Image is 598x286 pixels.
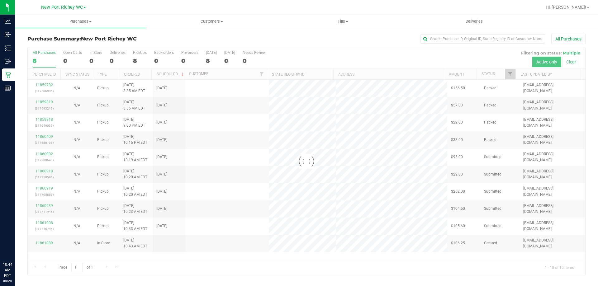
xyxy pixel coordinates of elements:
span: Tills [278,19,408,24]
inline-svg: Reports [5,85,11,91]
a: Purchases [15,15,146,28]
inline-svg: Inventory [5,45,11,51]
p: 08/28 [3,279,12,283]
inline-svg: Analytics [5,18,11,24]
button: All Purchases [551,34,586,44]
input: Search Purchase ID, Original ID, State Registry ID or Customer Name... [420,34,545,44]
iframe: Resource center [6,236,25,255]
h3: Purchase Summary: [27,36,213,42]
a: Tills [277,15,408,28]
span: Deliveries [457,19,491,24]
span: Customers [146,19,277,24]
a: Deliveries [409,15,540,28]
p: 10:44 AM EDT [3,262,12,279]
inline-svg: Outbound [5,58,11,64]
span: New Port Richey WC [41,5,83,10]
span: New Port Richey WC [81,36,137,42]
span: Hi, [PERSON_NAME]! [546,5,586,10]
inline-svg: Retail [5,72,11,78]
a: Customers [146,15,277,28]
span: Purchases [15,19,146,24]
inline-svg: Inbound [5,31,11,38]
